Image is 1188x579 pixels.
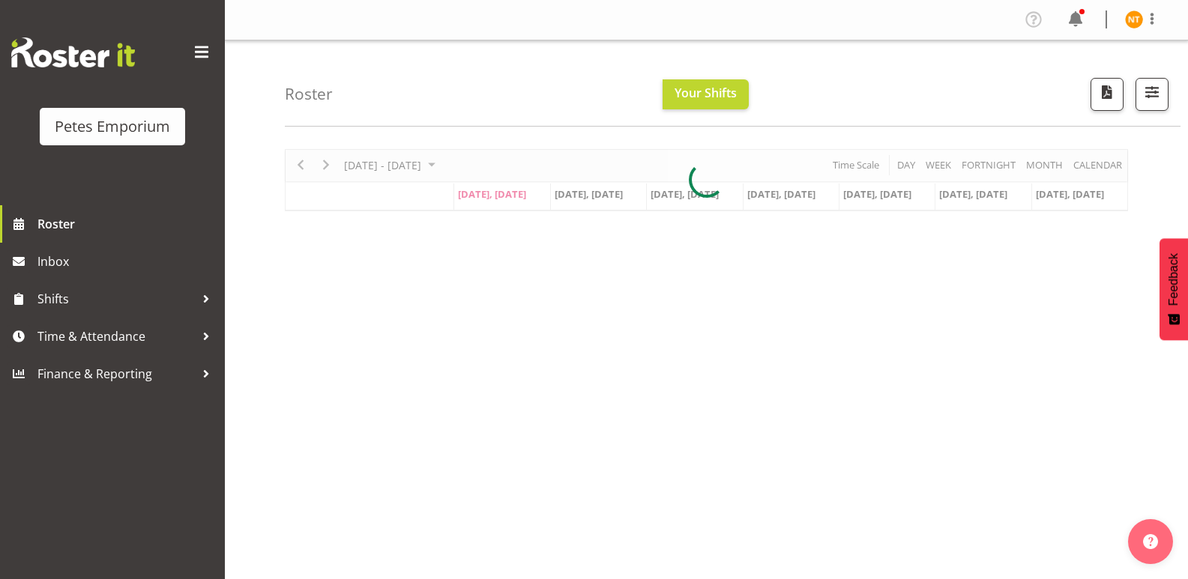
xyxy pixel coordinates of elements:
img: help-xxl-2.png [1143,534,1158,549]
button: Your Shifts [663,79,749,109]
span: Your Shifts [675,85,737,101]
h4: Roster [285,85,333,103]
span: Shifts [37,288,195,310]
img: nicole-thomson8388.jpg [1125,10,1143,28]
span: Feedback [1167,253,1181,306]
span: Finance & Reporting [37,363,195,385]
button: Feedback - Show survey [1160,238,1188,340]
span: Time & Attendance [37,325,195,348]
button: Filter Shifts [1136,78,1169,111]
img: Rosterit website logo [11,37,135,67]
div: Petes Emporium [55,115,170,138]
button: Download a PDF of the roster according to the set date range. [1091,78,1124,111]
span: Inbox [37,250,217,273]
span: Roster [37,213,217,235]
